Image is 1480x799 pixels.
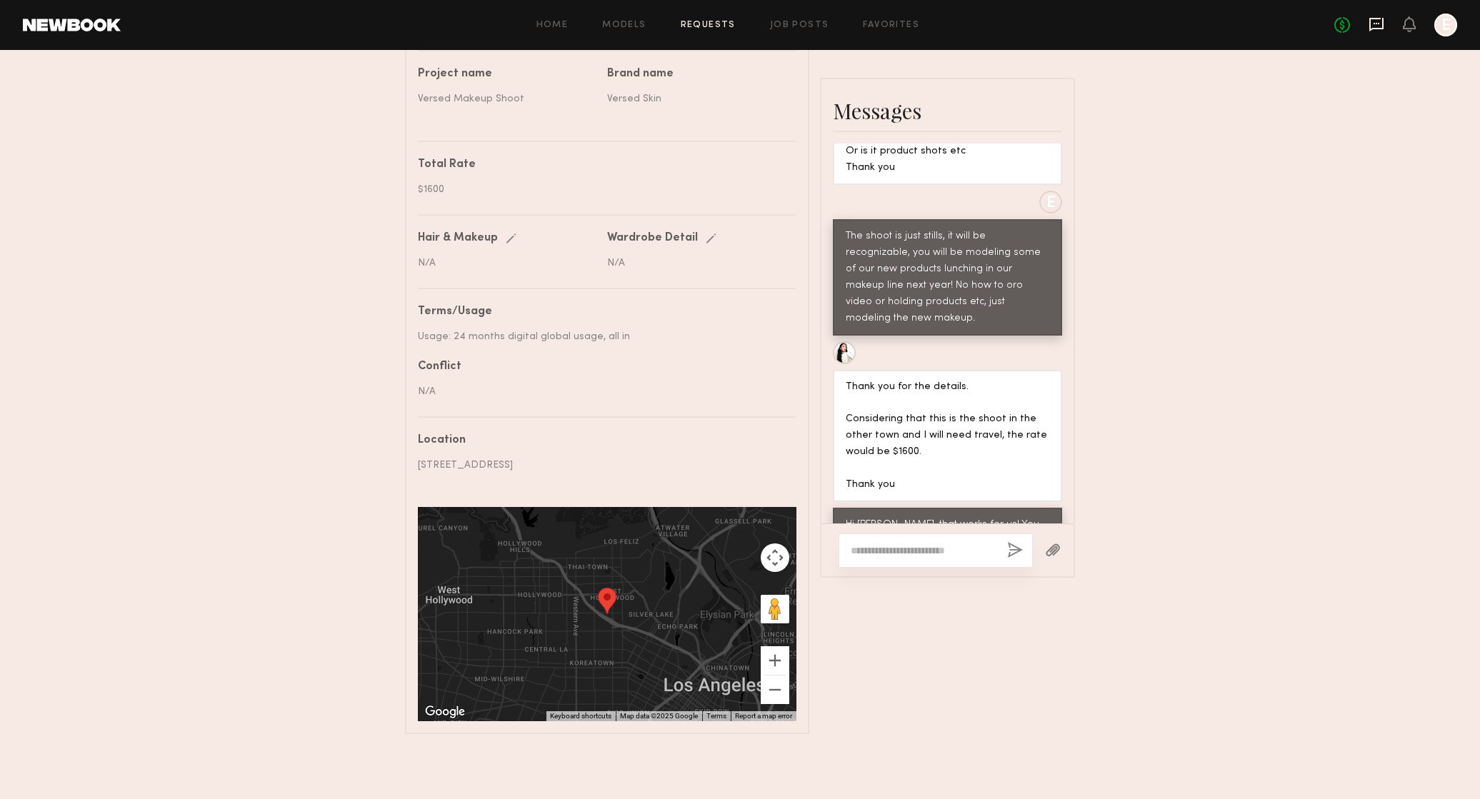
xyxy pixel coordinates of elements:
div: Thank you for the details. Considering that this is the shoot in the other town and I will need t... [846,379,1049,494]
a: Job Posts [770,21,829,30]
button: Keyboard shortcuts [550,711,611,721]
a: Terms [706,712,726,720]
div: [STREET_ADDRESS] [418,458,786,473]
a: Home [536,21,569,30]
a: Models [602,21,646,30]
div: Terms/Usage [418,306,786,318]
button: Drag Pegman onto the map to open Street View [761,595,789,623]
div: Wardrobe Detail [607,233,698,244]
a: Report a map error [735,712,792,720]
div: Hi [PERSON_NAME], that works for us! You can add travel + stay when you send your final invoice o... [846,517,1049,566]
div: Versed Skin [607,91,786,106]
a: Requests [681,21,736,30]
div: N/A [607,256,786,271]
div: Brand name [607,69,786,80]
div: $1600 [418,182,786,197]
div: The shoot is just stills, it will be recognizable, you will be modeling some of our new products ... [846,228,1049,327]
img: Google [421,703,469,721]
div: Conflict [418,361,786,373]
div: Hair & Makeup [418,233,498,244]
span: Map data ©2025 Google [620,712,698,720]
div: Messages [833,96,1062,125]
a: Open this area in Google Maps (opens a new window) [421,703,469,721]
div: Versed Makeup Shoot [418,91,596,106]
div: Project name [418,69,596,80]
button: Map camera controls [761,543,789,572]
div: N/A [418,256,596,271]
div: N/A [418,384,786,399]
div: Usage: 24 months digital global usage, all in [418,329,786,344]
div: Total Rate [418,159,786,171]
a: E [1434,14,1457,36]
button: Zoom in [761,646,789,675]
a: Favorites [863,21,919,30]
div: Location [418,435,786,446]
button: Zoom out [761,675,789,704]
